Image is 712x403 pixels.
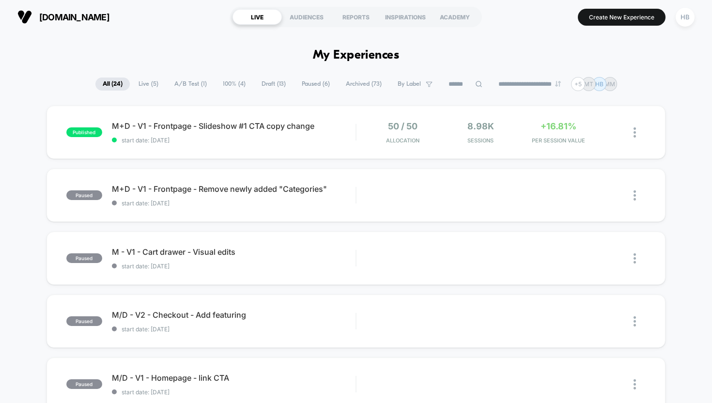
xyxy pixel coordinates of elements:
div: ACADEMY [430,9,480,25]
span: start date: [DATE] [112,200,356,207]
span: Allocation [386,137,419,144]
span: start date: [DATE] [112,263,356,270]
img: close [634,190,636,201]
span: Archived ( 73 ) [339,77,389,91]
span: start date: [DATE] [112,325,356,333]
p: MT [584,80,593,88]
span: M/D - V2 - Checkout - Add featuring [112,310,356,320]
img: close [634,253,636,263]
span: By Label [398,80,421,88]
p: MM [604,80,615,88]
button: HB [673,7,697,27]
span: M/D - V1 - Homepage - link CTA [112,373,356,383]
span: A/B Test ( 1 ) [167,77,214,91]
button: [DOMAIN_NAME] [15,9,112,25]
span: 100% ( 4 ) [216,77,253,91]
span: +16.81% [541,121,576,131]
span: paused [66,316,102,326]
p: HB [595,80,604,88]
span: All ( 24 ) [95,77,130,91]
span: start date: [DATE] [112,137,356,144]
span: PER SESSION VALUE [522,137,595,144]
span: 50 / 50 [388,121,418,131]
img: close [634,316,636,326]
img: close [634,127,636,138]
span: paused [66,253,102,263]
span: paused [66,379,102,389]
span: Paused ( 6 ) [294,77,337,91]
div: REPORTS [331,9,381,25]
div: INSPIRATIONS [381,9,430,25]
div: + 5 [571,77,585,91]
img: Visually logo [17,10,32,24]
span: Sessions [444,137,517,144]
span: paused [66,190,102,200]
img: end [555,81,561,87]
span: published [66,127,102,137]
span: 8.98k [467,121,494,131]
div: HB [676,8,695,27]
span: [DOMAIN_NAME] [39,12,109,22]
div: AUDIENCES [282,9,331,25]
img: close [634,379,636,389]
span: M+D - V1 - Frontpage - Slideshow #1 CTA copy change [112,121,356,131]
button: Create New Experience [578,9,666,26]
span: start date: [DATE] [112,388,356,396]
h1: My Experiences [313,48,400,62]
span: Draft ( 13 ) [254,77,293,91]
span: Live ( 5 ) [131,77,166,91]
span: M+D - V1 - Frontpage - Remove newly added "Categories" [112,184,356,194]
div: LIVE [232,9,282,25]
span: M - V1 - Cart drawer - Visual edits [112,247,356,257]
